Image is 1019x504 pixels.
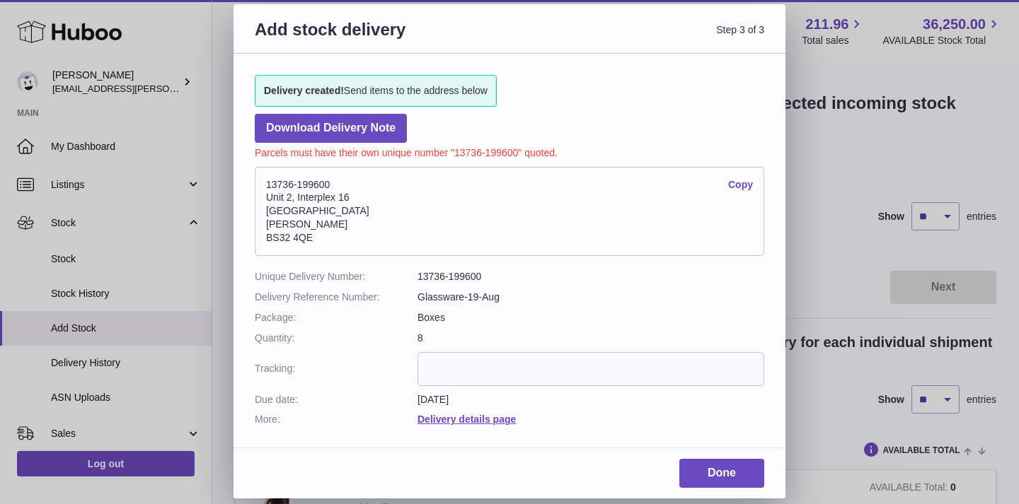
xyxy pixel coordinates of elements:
dt: Quantity: [255,332,418,345]
dd: 13736-199600 [418,270,764,283]
dt: Delivery Reference Number: [255,291,418,304]
dt: More: [255,413,418,426]
dd: Glassware-19-Aug [418,291,764,304]
address: 13736-199600 Unit 2, Interplex 16 [GEOGRAPHIC_DATA] [PERSON_NAME] BS32 4QE [255,167,764,256]
dt: Due date: [255,393,418,406]
a: Delivery details page [418,414,516,425]
a: Done [679,459,764,488]
dd: 8 [418,332,764,345]
a: Copy [728,178,753,192]
dd: [DATE] [418,393,764,406]
dt: Package: [255,311,418,324]
dt: Unique Delivery Number: [255,270,418,283]
span: Send items to the address below [264,84,488,98]
dd: Boxes [418,311,764,324]
strong: Delivery created! [264,85,344,96]
span: Step 3 of 3 [509,18,764,57]
dt: Tracking: [255,352,418,386]
h3: Add stock delivery [255,18,509,57]
a: Download Delivery Note [255,114,407,143]
p: Parcels must have their own unique number "13736-199600" quoted. [255,143,764,160]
